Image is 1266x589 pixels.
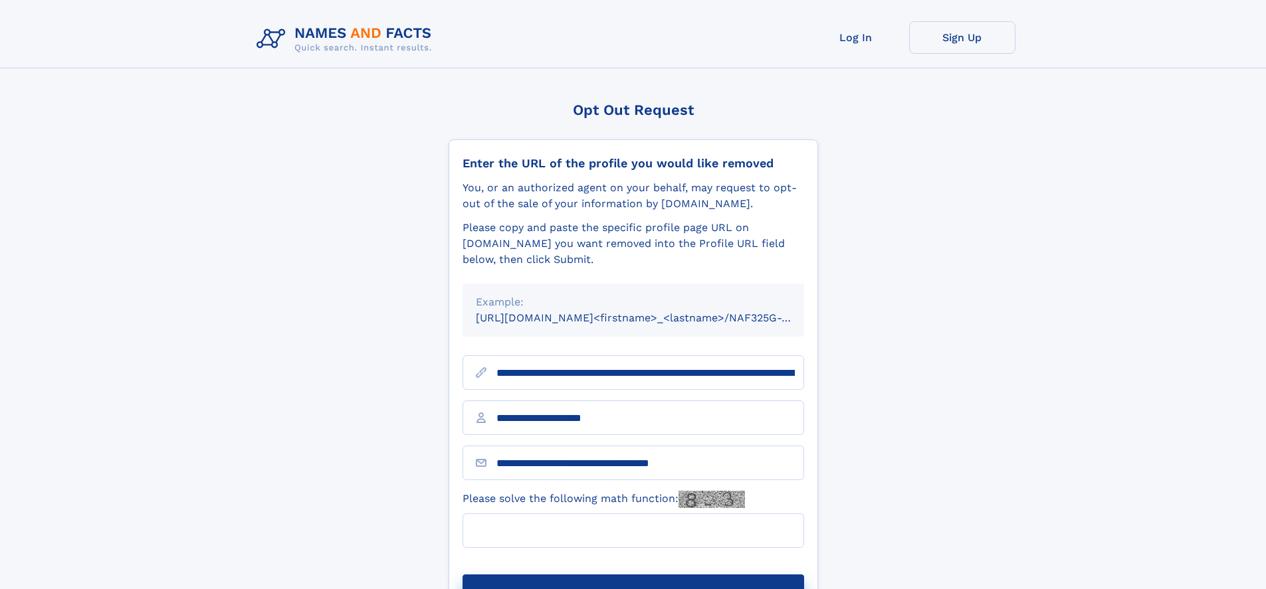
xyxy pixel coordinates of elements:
label: Please solve the following math function: [463,491,745,508]
div: You, or an authorized agent on your behalf, may request to opt-out of the sale of your informatio... [463,180,804,212]
div: Opt Out Request [449,102,818,118]
small: [URL][DOMAIN_NAME]<firstname>_<lastname>/NAF325G-xxxxxxxx [476,311,829,324]
a: Sign Up [909,21,1015,54]
div: Enter the URL of the profile you would like removed [463,156,804,171]
a: Log In [803,21,909,54]
div: Please copy and paste the specific profile page URL on [DOMAIN_NAME] you want removed into the Pr... [463,220,804,268]
img: Logo Names and Facts [251,21,443,57]
div: Example: [476,294,791,310]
